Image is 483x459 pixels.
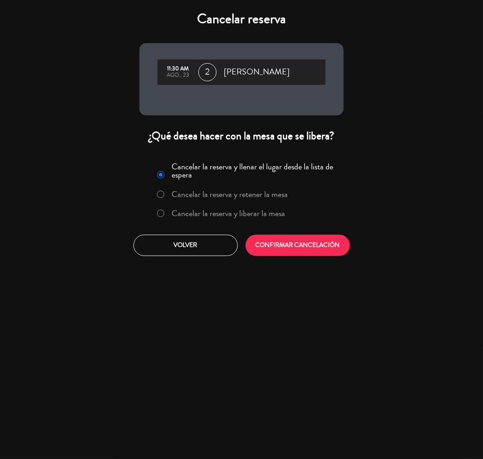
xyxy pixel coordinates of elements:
div: 11:30 AM [162,66,194,72]
button: Volver [133,235,238,256]
span: [PERSON_NAME] [224,65,290,79]
span: 2 [198,63,217,81]
label: Cancelar la reserva y retener la mesa [172,190,288,198]
div: ¿Qué desea hacer con la mesa que se libera? [139,129,344,143]
label: Cancelar la reserva y llenar el lugar desde la lista de espera [172,163,338,179]
h4: Cancelar reserva [139,11,344,27]
label: Cancelar la reserva y liberar la mesa [172,209,286,217]
div: ago., 23 [162,72,194,79]
button: CONFIRMAR CANCELACIÓN [246,235,350,256]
